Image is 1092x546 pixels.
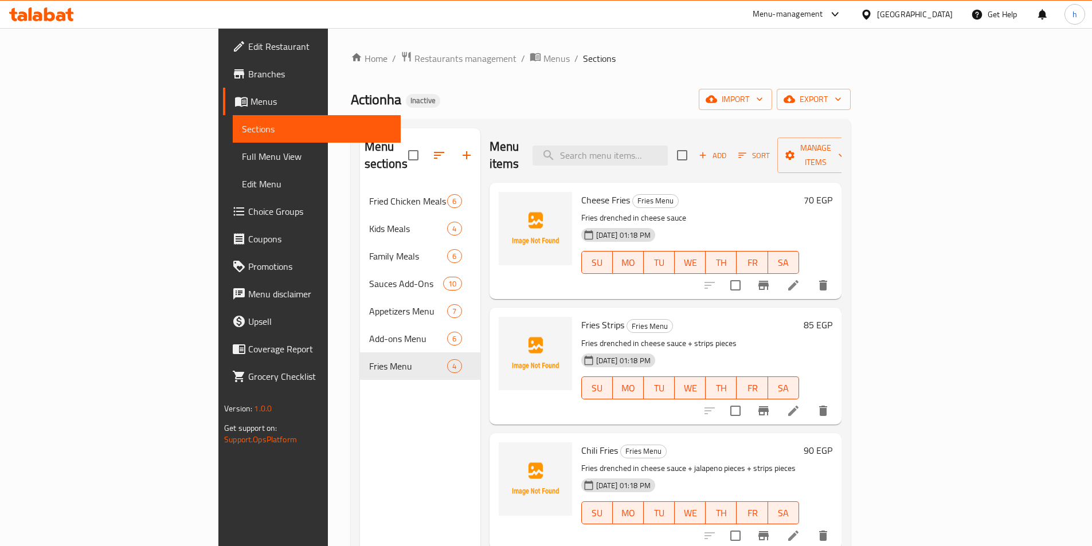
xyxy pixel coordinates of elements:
button: SA [768,251,799,274]
span: SA [773,380,794,396]
span: 6 [448,333,461,344]
p: Fries drenched in cheese sauce [581,211,799,225]
a: Edit Menu [233,170,401,198]
span: Upsell [248,315,392,328]
button: Manage items [777,138,854,173]
span: FR [741,254,763,271]
span: TH [710,380,732,396]
nav: breadcrumb [351,51,851,66]
a: Grocery Checklist [223,363,401,390]
a: Menus [223,88,401,115]
div: Fries Menu4 [360,352,480,380]
span: Sections [583,52,616,65]
span: Select to update [723,399,747,423]
button: TU [644,501,675,524]
button: Sort [735,147,773,164]
span: Menus [251,95,392,108]
span: WE [679,505,701,521]
button: WE [675,501,706,524]
span: import [708,92,763,107]
span: Fried Chicken Meals [369,194,448,208]
a: Sections [233,115,401,143]
span: Menus [543,52,570,65]
button: FR [737,251,768,274]
span: Actionha [351,87,401,112]
a: Edit Restaurant [223,33,401,60]
div: items [447,249,461,263]
span: TH [710,505,732,521]
span: Add item [694,147,731,164]
button: export [777,89,851,110]
span: MO [617,254,639,271]
div: items [447,194,461,208]
span: TU [648,505,670,521]
span: [DATE] 01:18 PM [592,480,655,491]
li: / [574,52,578,65]
div: items [447,222,461,235]
span: Kids Meals [369,222,448,235]
button: SA [768,376,799,399]
span: FR [741,380,763,396]
button: FR [737,376,768,399]
img: Cheese Fries [499,192,572,265]
img: Fries Strips [499,317,572,390]
span: Get support on: [224,421,277,435]
span: Select to update [723,273,747,297]
a: Promotions [223,253,401,280]
span: Sauces Add-Ons [369,277,444,290]
span: SU [586,380,608,396]
button: TU [644,376,675,399]
span: Restaurants management [414,52,516,65]
span: Full Menu View [242,150,392,163]
button: delete [809,397,837,425]
span: Promotions [248,260,392,273]
div: items [447,304,461,318]
button: TH [706,251,737,274]
div: items [443,277,461,290]
div: [GEOGRAPHIC_DATA] [877,8,953,21]
span: Coverage Report [248,342,392,356]
a: Upsell [223,308,401,335]
p: Fries drenched in cheese sauce + jalapeno pieces + strips pieces [581,461,799,476]
a: Branches [223,60,401,88]
div: Fries Menu [369,359,448,373]
input: search [533,146,668,166]
h6: 70 EGP [804,192,832,208]
span: SA [773,505,794,521]
img: Chili Fries [499,442,572,516]
div: Fries Menu [620,445,667,458]
div: Family Meals6 [360,242,480,270]
a: Full Menu View [233,143,401,170]
button: Branch-specific-item [750,397,777,425]
span: Grocery Checklist [248,370,392,383]
span: Version: [224,401,252,416]
button: SU [581,501,613,524]
button: SU [581,376,613,399]
a: Coverage Report [223,335,401,363]
a: Edit menu item [786,278,800,292]
button: TH [706,501,737,524]
button: MO [613,251,644,274]
p: Fries drenched in cheese sauce + strips pieces [581,336,799,351]
div: Add-ons Menu6 [360,325,480,352]
div: Fried Chicken Meals6 [360,187,480,215]
span: Fries Menu [633,194,678,207]
span: 7 [448,306,461,317]
div: Fries Menu [627,319,673,333]
span: Edit Restaurant [248,40,392,53]
div: Kids Meals4 [360,215,480,242]
span: Inactive [406,96,440,105]
button: TU [644,251,675,274]
nav: Menu sections [360,183,480,384]
div: Inactive [406,94,440,108]
span: Choice Groups [248,205,392,218]
span: [DATE] 01:18 PM [592,230,655,241]
span: Fries Menu [627,320,672,333]
a: Support.OpsPlatform [224,432,297,447]
a: Coupons [223,225,401,253]
a: Edit menu item [786,404,800,418]
span: Sections [242,122,392,136]
a: Menu disclaimer [223,280,401,308]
